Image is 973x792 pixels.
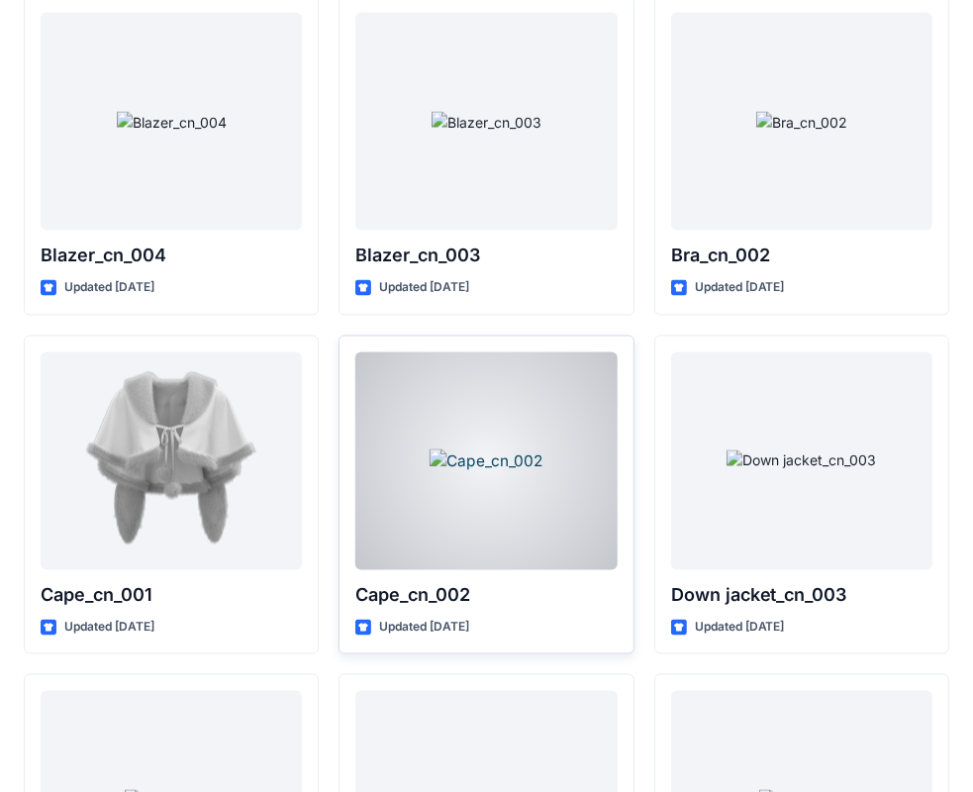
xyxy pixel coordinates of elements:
[695,278,785,299] p: Updated [DATE]
[379,278,469,299] p: Updated [DATE]
[64,618,154,639] p: Updated [DATE]
[355,13,617,231] a: Blazer_cn_003
[671,582,932,610] p: Down jacket_cn_003
[41,13,302,231] a: Blazer_cn_004
[695,618,785,639] p: Updated [DATE]
[355,243,617,270] p: Blazer_cn_003
[41,352,302,570] a: Cape_cn_001
[671,13,932,231] a: Bra_cn_002
[671,243,932,270] p: Bra_cn_002
[41,582,302,610] p: Cape_cn_001
[355,582,617,610] p: Cape_cn_002
[671,352,932,570] a: Down jacket_cn_003
[355,352,617,570] a: Cape_cn_002
[379,618,469,639] p: Updated [DATE]
[41,243,302,270] p: Blazer_cn_004
[64,278,154,299] p: Updated [DATE]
